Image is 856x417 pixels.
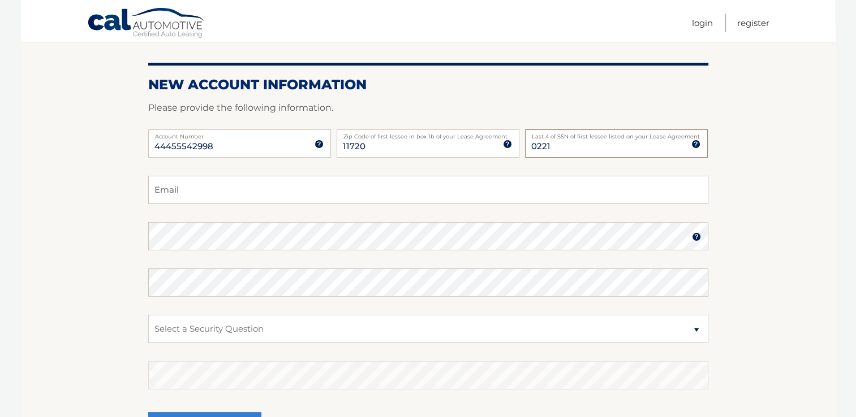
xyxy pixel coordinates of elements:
[87,7,206,40] a: Cal Automotive
[692,14,713,32] a: Login
[315,140,324,149] img: tooltip.svg
[737,14,769,32] a: Register
[691,140,700,149] img: tooltip.svg
[525,129,708,138] label: Last 4 of SSN of first lessee listed on your Lease Agreement
[525,129,708,158] input: SSN or EIN (last 4 digits only)
[148,100,708,116] p: Please provide the following information.
[148,76,708,93] h2: New Account Information
[692,232,701,241] img: tooltip.svg
[337,129,519,158] input: Zip Code
[337,129,519,138] label: Zip Code of first lessee in box 1b of your Lease Agreement
[148,176,708,204] input: Email
[148,129,331,138] label: Account Number
[503,140,512,149] img: tooltip.svg
[148,129,331,158] input: Account Number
